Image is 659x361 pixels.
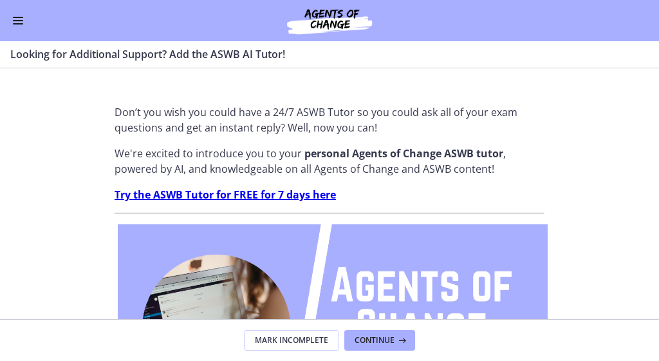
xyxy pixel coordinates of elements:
[355,335,394,346] span: Continue
[304,146,503,161] strong: personal Agents of Change ASWB tutor
[115,188,336,202] a: Try the ASWB Tutor for FREE for 7 days here
[115,146,544,177] p: We're excited to introduce you to your , powered by AI, and knowledgeable on all Agents of Change...
[10,46,633,62] h3: Looking for Additional Support? Add the ASWB AI Tutor!
[244,330,339,351] button: Mark Incomplete
[10,13,26,28] button: Enable menu
[115,104,544,135] p: Don’t you wish you could have a 24/7 ASWB Tutor so you could ask all of your exam questions and g...
[344,330,415,351] button: Continue
[255,335,328,346] span: Mark Incomplete
[252,5,407,36] img: Agents of Change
